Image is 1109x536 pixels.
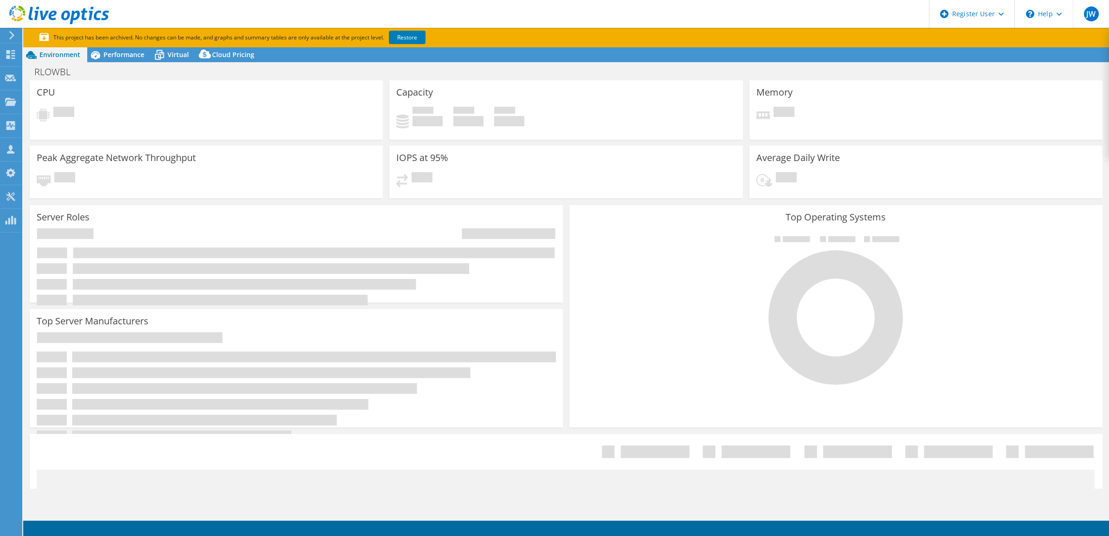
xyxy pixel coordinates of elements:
[37,212,90,222] h3: Server Roles
[39,50,80,59] span: Environment
[389,31,426,44] a: Restore
[1026,10,1034,18] svg: \n
[776,172,797,185] span: Pending
[494,116,524,126] h4: 0 GiB
[37,316,148,326] h3: Top Server Manufacturers
[1084,6,1099,21] span: JW
[576,212,1096,222] h3: Top Operating Systems
[103,50,144,59] span: Performance
[453,116,484,126] h4: 0 GiB
[494,107,515,116] span: Total
[53,107,74,119] span: Pending
[756,153,840,163] h3: Average Daily Write
[413,116,443,126] h4: 0 GiB
[756,87,793,97] h3: Memory
[168,50,189,59] span: Virtual
[774,107,794,119] span: Pending
[54,172,75,185] span: Pending
[212,50,254,59] span: Cloud Pricing
[30,67,85,77] h1: RLOWBL
[37,153,196,163] h3: Peak Aggregate Network Throughput
[39,32,494,43] p: This project has been archived. No changes can be made, and graphs and summary tables are only av...
[396,87,433,97] h3: Capacity
[413,107,433,116] span: Used
[453,107,474,116] span: Free
[412,172,432,185] span: Pending
[396,153,448,163] h3: IOPS at 95%
[37,87,55,97] h3: CPU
